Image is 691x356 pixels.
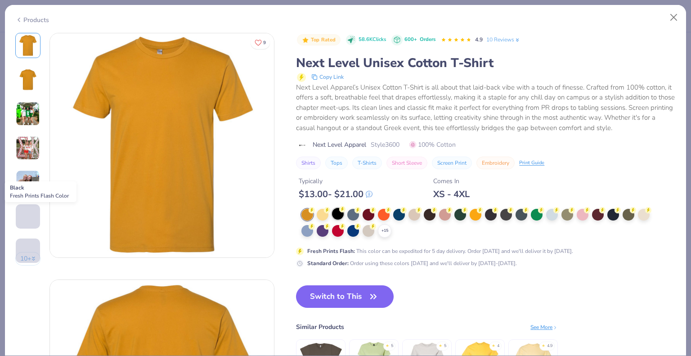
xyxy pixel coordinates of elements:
[307,247,573,255] div: This color can be expedited for 5 day delivery. Order [DATE] and we'll deliver it by [DATE].
[16,136,40,160] img: User generated content
[439,343,442,347] div: ★
[530,323,558,331] div: See More
[476,157,515,169] button: Embroidery
[486,36,520,44] a: 10 Reviews
[307,259,517,267] div: Order using these colors [DATE] and we'll deliver by [DATE]-[DATE].
[296,54,676,72] div: Next Level Unisex Cotton T-Shirt
[475,36,483,43] span: 4.9
[352,157,382,169] button: T-Shirts
[50,33,274,257] img: Front
[299,189,372,200] div: $ 13.00 - $ 21.00
[296,157,321,169] button: Shirts
[547,343,552,349] div: 4.9
[16,102,40,126] img: User generated content
[10,192,69,199] span: Fresh Prints Flash Color
[296,82,676,133] div: Next Level Apparel’s Unisex Cotton T-Shirt is all about that laid-back vibe with a touch of fines...
[296,322,344,332] div: Similar Products
[325,157,348,169] button: Tops
[15,15,49,25] div: Products
[302,36,309,44] img: Top Rated sort
[251,36,270,49] button: Like
[309,72,346,82] button: copy to clipboard
[311,37,336,42] span: Top Rated
[307,260,349,267] strong: Standard Order :
[16,263,17,287] img: User generated content
[497,343,499,349] div: 4
[381,228,388,234] span: + 15
[519,159,544,167] div: Print Guide
[386,157,427,169] button: Short Sleeve
[665,9,682,26] button: Close
[441,33,471,47] div: 4.9 Stars
[420,36,435,43] span: Orders
[444,343,446,349] div: 5
[386,343,389,347] div: ★
[263,41,266,45] span: 9
[299,176,372,186] div: Typically
[15,252,41,266] button: 10+
[432,157,472,169] button: Screen Print
[307,248,355,255] strong: Fresh Prints Flash :
[391,343,393,349] div: 5
[492,343,495,347] div: ★
[433,176,470,186] div: Comes In
[5,181,76,202] div: Black
[17,69,39,90] img: Back
[296,142,308,149] img: brand logo
[16,170,40,194] img: User generated content
[433,189,470,200] div: XS - 4XL
[359,36,386,44] span: 58.6K Clicks
[296,285,394,308] button: Switch to This
[313,140,366,149] span: Next Level Apparel
[297,34,340,46] button: Badge Button
[542,343,545,347] div: ★
[17,35,39,56] img: Front
[409,140,456,149] span: 100% Cotton
[16,229,17,253] img: User generated content
[404,36,435,44] div: 600+
[371,140,399,149] span: Style 3600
